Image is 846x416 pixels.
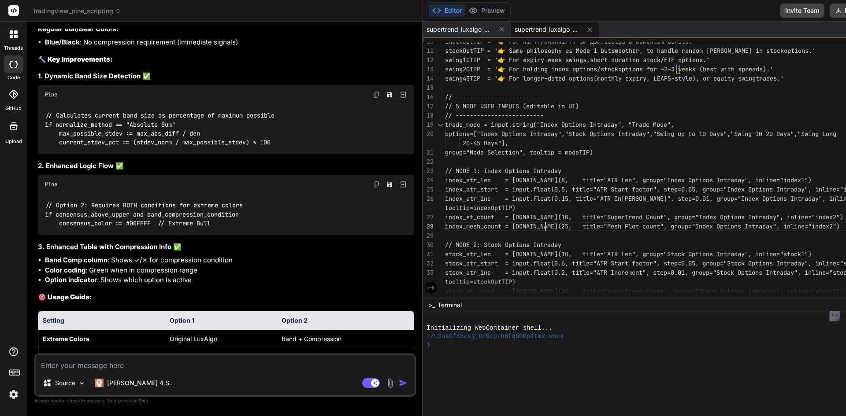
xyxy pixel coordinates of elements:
[635,222,812,230] span: t count", group="Index Options Intraday", inline="
[38,25,119,33] strong: Regular Bull/Bear Colors:
[784,47,816,55] span: options.'
[95,379,104,387] img: Claude 4 Sonnet
[594,74,756,82] span: (monthly expiry, LEAPS-style), or equity swing
[515,25,581,34] span: supertrend_luxalgo_enhanced_with_options.pine
[445,121,621,129] span: trade_mode = input.string("Index Options Intraday"
[621,259,798,267] span: rt factor", step=0.05, group="Stock Options Intrad
[45,201,243,228] code: // Option 2: Requires BOTH conditions for extreme colors if consensus_above_upper and band_compre...
[428,301,435,309] span: >_
[445,176,635,184] span: index_atr_len = [DOMAIN_NAME](8, title="ATR Len"
[373,181,380,188] img: copy
[43,335,89,342] strong: Extreme Colors
[445,241,561,249] span: // MODE 2: Stock Options Intraday
[423,55,434,65] div: 12
[277,348,414,367] td: Immediate
[170,317,194,324] strong: Option 1
[383,178,396,191] button: Save file
[621,269,798,276] span: rement", step=0.01, group="Stock Options Intraday"
[423,46,434,55] div: 11
[45,38,80,46] strong: Blue/Black
[445,269,621,276] span: stock_atr_inc = input.float(0.2, title="ATR Inc
[43,317,64,324] strong: Setting
[621,195,819,202] span: [PERSON_NAME]", step=0.01, group="Index Options Intraday
[445,278,516,286] span: tooltip=stockOptTIP)
[604,130,780,138] span: ons Intraday","Swing up to 10 Days","Swing 10-20 D
[611,47,784,55] span: smoother, to handle random [PERSON_NAME] in stock
[34,397,416,405] p: Always double-check its answers. Your in Bind
[399,379,408,387] img: icon
[78,379,85,387] img: Pick Models
[590,56,710,64] span: short-duration stock/ETF options.'
[621,185,798,193] span: rt factor", step=0.05, group="Index Options Intrad
[383,88,396,101] button: Save file
[165,330,277,348] td: Original LuxAlgo
[423,166,434,176] div: 23
[423,240,434,250] div: 30
[434,120,446,129] div: Click to collapse the range.
[45,275,414,285] li: : Shows which option is active
[780,4,824,18] button: Invite Team
[165,348,277,367] td: Immediate
[429,4,465,17] button: Editor
[5,138,22,145] label: Upload
[45,181,57,188] span: Pine
[423,231,434,240] div: 29
[423,83,434,92] div: 15
[423,250,434,259] div: 31
[38,243,182,251] strong: 3. Enhanced Table with Compression Info ✅
[635,176,812,184] span: , group="Index Options Intraday", inline="index1")
[427,332,564,341] span: ~/u3uk0f35zsjjbn9cprh6fq9h0p4tm2-wnxx
[107,379,173,387] p: [PERSON_NAME] 4 S..
[423,213,434,222] div: 27
[423,176,434,185] div: 24
[445,111,544,119] span: // -------------------------
[423,102,434,111] div: 17
[38,55,113,63] strong: 🔧 Key Improvements:
[277,330,414,348] td: Band + Compression
[38,72,151,80] strong: 1. Dynamic Band Size Detection ✅
[427,341,431,349] span: ❯
[812,222,840,230] span: index2")
[55,379,75,387] p: Source
[5,105,22,112] label: GitHub
[445,56,590,64] span: swing10TIP = '👉 For expiry-week swings,
[445,259,621,267] span: stock_atr_start = input.float(0.6, title="ATR Sta
[445,195,621,202] span: index_atr_inc = input.float(0.15, title="ATR In
[445,148,593,156] span: group="Mode Selection", tooltip = modeTIP)
[445,222,635,230] span: index_mesh_count = [DOMAIN_NAME](25, title="Mesh Plo
[423,185,434,194] div: 25
[445,250,635,258] span: stock_atr_len = [DOMAIN_NAME](10, title="ATR Len"
[423,259,434,268] div: 32
[423,111,434,120] div: 18
[45,265,414,276] li: : Green when in compression range
[423,120,434,129] div: 19
[423,268,434,277] div: 33
[7,74,20,81] label: code
[445,185,621,193] span: index_atr_start = input.float(0.5, title="ATR Sta
[445,130,604,138] span: options=["Index Options Intraday","Stock Opti
[423,129,434,139] div: 20
[635,213,812,221] span: nd Count", group="Index Options Intraday", inline=
[465,4,508,17] button: Preview
[445,204,516,212] span: tooltip=indexOptTIP)
[780,130,836,138] span: ays","Swing Long
[45,91,57,98] span: Pine
[282,317,308,324] strong: Option 2
[438,301,462,309] span: Terminal
[635,250,812,258] span: , group="Stock Options Intraday", inline="stock1")
[423,65,434,74] div: 13
[445,74,594,82] span: swing45TIP = '👉 For longer-dated options
[45,266,85,274] strong: Color coding
[423,74,434,83] div: 14
[6,387,21,402] img: settings
[45,255,414,265] li: : Shows ✓/✗ for compression condition
[427,25,493,34] span: supertrend_luxalgo_enhanced_fixed.pine
[423,157,434,166] div: 22
[38,162,124,170] strong: 2. Enhanced Logic Flow ✅
[445,167,561,175] span: // MODE 1: Index Options Intraday
[445,65,618,73] span: swing20TIP = '👉 For holding index options/stock
[373,91,380,98] img: copy
[445,102,579,110] span: // 5 MODE USER INPUTS (editable in UI)
[33,7,121,15] span: tradingview_pine_scripting
[423,194,434,203] div: 26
